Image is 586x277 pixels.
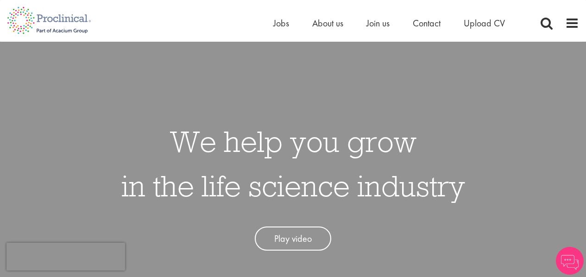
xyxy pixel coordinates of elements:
a: Upload CV [464,17,505,29]
a: Jobs [273,17,289,29]
a: Play video [255,227,331,251]
h1: We help you grow in the life science industry [121,119,465,208]
a: Contact [413,17,441,29]
a: Join us [366,17,390,29]
a: About us [312,17,343,29]
img: Chatbot [556,247,584,275]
